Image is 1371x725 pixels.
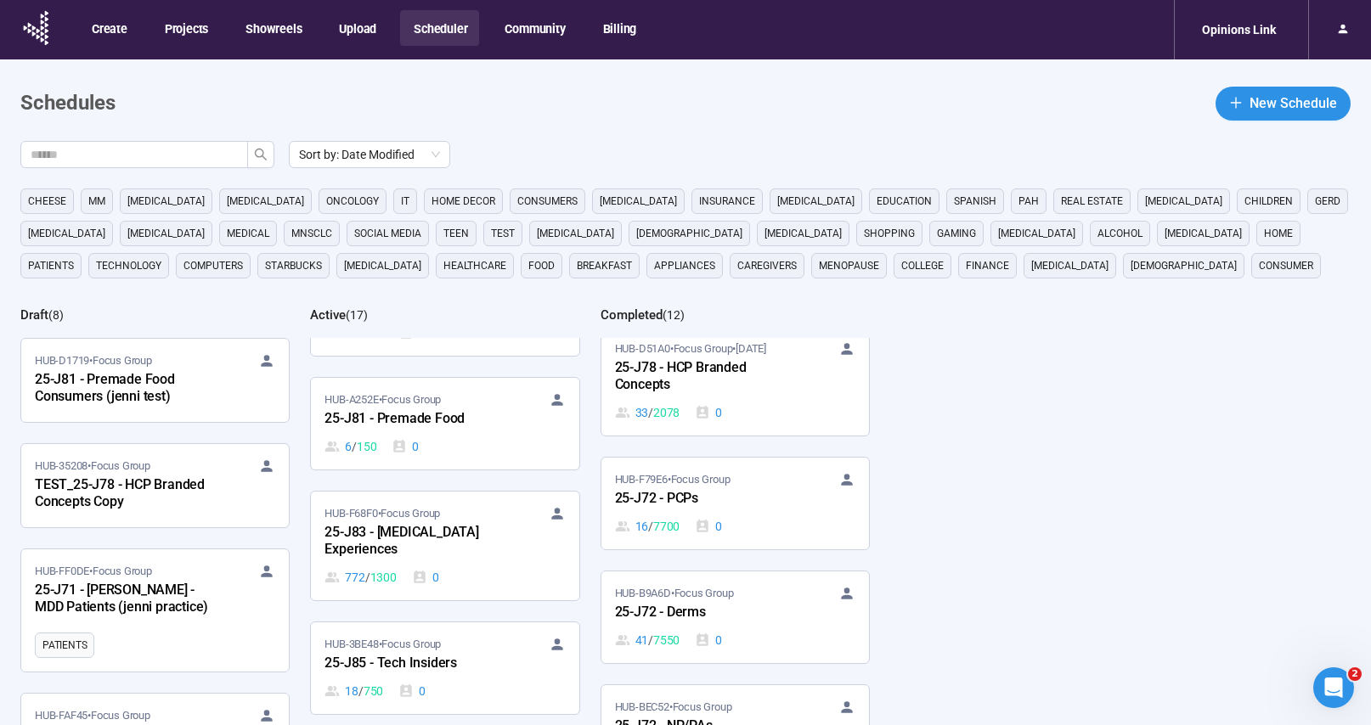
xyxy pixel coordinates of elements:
a: HUB-35208•Focus GroupTEST_25-J78 - HCP Branded Concepts Copy [21,444,289,527]
span: / [648,631,653,649]
span: search [254,148,268,161]
a: HUB-F79E6•Focus Group25-J72 - PCPs16 / 77000 [601,458,869,549]
button: Create [78,10,139,46]
h2: Active [310,307,346,323]
div: 18 [324,682,383,700]
span: education [877,193,932,210]
span: social media [354,225,421,242]
span: [DEMOGRAPHIC_DATA] [636,225,742,242]
div: 16 [615,517,680,536]
button: Community [491,10,577,46]
span: [MEDICAL_DATA] [344,257,421,274]
span: mnsclc [291,225,332,242]
span: HUB-A252E • Focus Group [324,391,441,408]
span: 1300 [370,568,397,587]
span: Sort by: Date Modified [299,142,440,167]
a: HUB-D51A0•Focus Group•[DATE]25-J78 - HCP Branded Concepts33 / 20780 [601,327,869,436]
span: HUB-D51A0 • Focus Group • [615,340,766,357]
span: Food [528,257,555,274]
span: HUB-FAF45 • Focus Group [35,707,150,724]
span: [MEDICAL_DATA] [28,225,105,242]
span: [MEDICAL_DATA] [127,225,205,242]
button: plusNew Schedule [1216,87,1351,121]
button: Upload [325,10,388,46]
span: starbucks [265,257,322,274]
div: TEST_25-J78 - HCP Branded Concepts Copy [35,475,222,514]
span: computers [183,257,243,274]
a: HUB-F68F0•Focus Group25-J83 - [MEDICAL_DATA] Experiences772 / 13000 [311,492,578,600]
span: HUB-B9A6D • Focus Group [615,585,734,602]
div: Opinions Link [1192,14,1286,46]
span: 7550 [653,631,680,649]
div: 0 [695,631,722,649]
span: consumers [517,193,578,210]
span: college [901,257,944,274]
div: 0 [695,517,722,536]
span: HUB-35208 • Focus Group [35,458,150,475]
div: 6 [324,437,376,456]
span: / [365,568,370,587]
a: HUB-FF0DE•Focus Group25-J71 - [PERSON_NAME] - MDD Patients (jenni practice)Patients [21,549,289,672]
div: 25-J72 - Derms [615,602,802,624]
span: it [401,193,409,210]
div: 0 [412,568,439,587]
div: 0 [398,682,426,700]
div: 0 [695,403,722,422]
a: HUB-3BE48•Focus Group25-J85 - Tech Insiders18 / 7500 [311,622,578,714]
span: ( 12 ) [663,308,685,322]
div: 41 [615,631,680,649]
span: / [352,437,357,456]
span: oncology [326,193,379,210]
span: HUB-D1719 • Focus Group [35,352,152,369]
span: Spanish [954,193,996,210]
span: Patients [42,637,87,654]
a: HUB-B9A6D•Focus Group25-J72 - Derms41 / 75500 [601,571,869,663]
span: [MEDICAL_DATA] [998,225,1075,242]
div: 25-J85 - Tech Insiders [324,653,511,675]
span: [MEDICAL_DATA] [1165,225,1242,242]
span: Teen [443,225,469,242]
iframe: Intercom live chat [1313,667,1354,708]
span: cheese [28,193,66,210]
span: HUB-3BE48 • Focus Group [324,636,441,653]
span: HUB-FF0DE • Focus Group [35,563,152,580]
span: consumer [1259,257,1313,274]
a: HUB-A252E•Focus Group25-J81 - Premade Food6 / 1500 [311,378,578,469]
h2: Draft [20,307,48,323]
span: New Schedule [1250,93,1337,114]
span: 7700 [653,517,680,536]
span: home decor [432,193,495,210]
span: Insurance [699,193,755,210]
span: Patients [28,257,74,274]
button: search [247,141,274,168]
div: 33 [615,403,680,422]
span: menopause [819,257,879,274]
span: [MEDICAL_DATA] [600,193,677,210]
span: children [1244,193,1293,210]
div: 25-J71 - [PERSON_NAME] - MDD Patients (jenni practice) [35,580,222,619]
span: GERD [1315,193,1340,210]
span: [DEMOGRAPHIC_DATA] [1131,257,1237,274]
span: home [1264,225,1293,242]
span: medical [227,225,269,242]
div: 25-J81 - Premade Food [324,408,511,430]
span: [MEDICAL_DATA] [537,225,614,242]
span: technology [96,257,161,274]
span: caregivers [737,257,797,274]
time: [DATE] [736,342,766,355]
a: HUB-D1719•Focus Group25-J81 - Premade Food Consumers (jenni test) [21,339,289,422]
span: finance [966,257,1009,274]
h2: Completed [601,307,663,323]
span: breakfast [577,257,632,274]
button: Scheduler [400,10,479,46]
span: [MEDICAL_DATA] [1031,257,1109,274]
span: shopping [864,225,915,242]
span: 750 [364,682,383,700]
h1: Schedules [20,87,116,120]
span: Test [491,225,515,242]
span: appliances [654,257,715,274]
span: MM [88,193,105,210]
span: plus [1229,96,1243,110]
span: / [648,403,653,422]
div: 25-J78 - HCP Branded Concepts [615,357,802,396]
